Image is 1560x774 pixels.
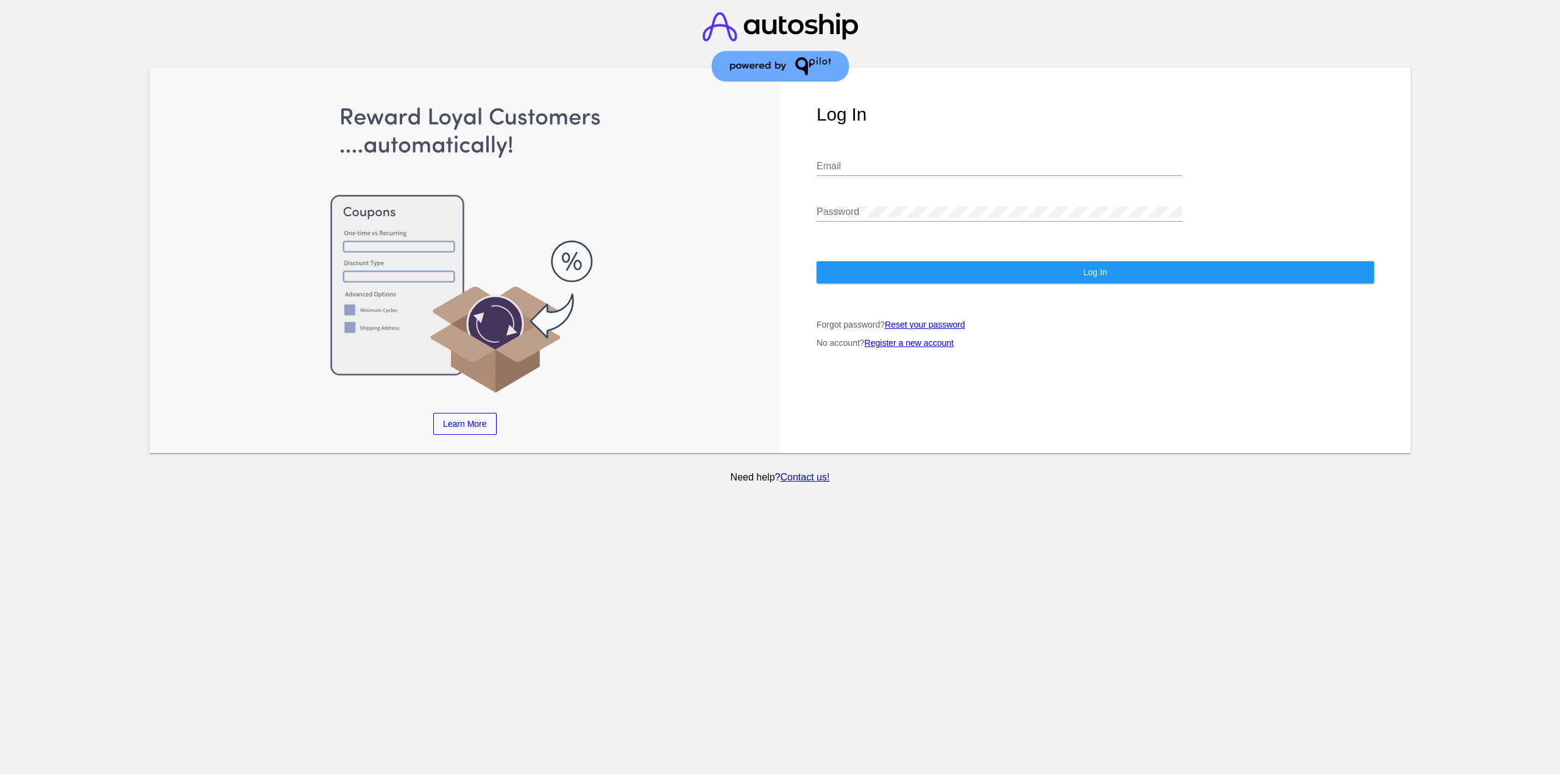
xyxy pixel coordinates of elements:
[780,472,829,482] a: Contact us!
[443,419,487,429] span: Learn More
[817,338,1374,348] p: No account?
[186,104,744,395] img: Apply Coupons Automatically to Scheduled Orders with QPilot
[817,261,1374,283] button: Log In
[885,320,965,329] a: Reset your password
[147,472,1413,483] p: Need help?
[817,104,1374,125] h1: Log In
[865,338,954,348] a: Register a new account
[817,161,1182,172] input: Email
[433,413,497,435] a: Learn More
[1083,267,1107,277] span: Log In
[817,320,1374,329] p: Forgot password?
